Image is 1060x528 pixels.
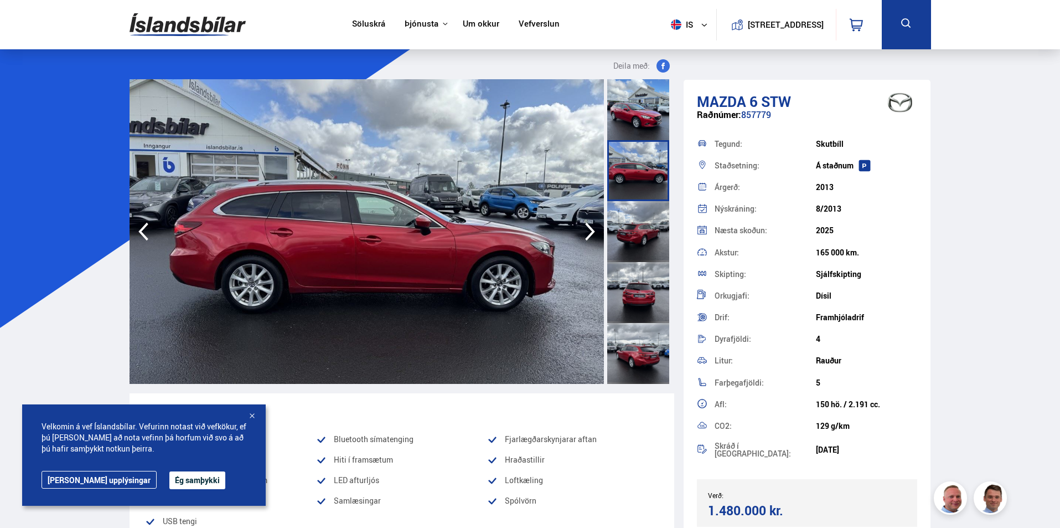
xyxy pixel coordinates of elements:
[715,314,816,321] div: Drif:
[671,19,681,30] img: svg+xml;base64,PHN2ZyB4bWxucz0iaHR0cDovL3d3dy53My5vcmcvMjAwMC9zdmciIHdpZHRoPSI1MTIiIGhlaWdodD0iNT...
[316,453,487,467] li: Hiti í framsætum
[752,20,820,29] button: [STREET_ADDRESS]
[816,422,917,430] div: 129 g/km
[708,503,804,518] div: 1.480.000 kr.
[145,515,316,528] li: USB tengi
[816,378,917,387] div: 5
[816,248,917,257] div: 165 000 km.
[715,205,816,213] div: Nýskráning:
[316,474,487,487] li: LED afturljós
[666,8,716,41] button: is
[816,226,917,235] div: 2025
[708,491,807,499] div: Verð:
[487,453,658,467] li: Hraðastillir
[145,402,659,419] div: Vinsæll búnaður
[42,471,157,489] a: [PERSON_NAME] upplýsingar
[722,9,830,40] a: [STREET_ADDRESS]
[816,335,917,344] div: 4
[316,433,487,446] li: Bluetooth símatenging
[405,19,438,29] button: Þjónusta
[697,109,741,121] span: Raðnúmer:
[609,59,674,73] button: Deila með:
[878,85,922,120] img: brand logo
[715,270,816,278] div: Skipting:
[816,204,917,213] div: 8/2013
[935,483,969,516] img: siFngHWaQ9KaOqBr.png
[352,19,385,30] a: Söluskrá
[816,183,917,192] div: 2013
[715,422,816,430] div: CO2:
[816,356,917,365] div: Rauður
[666,19,694,30] span: is
[463,19,499,30] a: Um okkur
[487,494,658,508] li: Spólvörn
[316,494,487,508] li: Samlæsingar
[816,291,917,300] div: Dísil
[715,183,816,191] div: Árgerð:
[975,483,1009,516] img: FbJEzSuNWCJXmdc-.webp
[816,400,917,409] div: 150 hö. / 2.191 cc.
[487,433,658,446] li: Fjarlægðarskynjarar aftan
[169,471,225,489] button: Ég samþykki
[42,421,246,454] span: Velkomin á vef Íslandsbílar. Vefurinn notast við vefkökur, ef þú [PERSON_NAME] að nota vefinn þá ...
[715,379,816,387] div: Farþegafjöldi:
[9,4,42,38] button: Opna LiveChat spjallviðmót
[749,91,791,111] span: 6 STW
[487,474,658,487] li: Loftkæling
[613,59,650,73] span: Deila með:
[715,292,816,300] div: Orkugjafi:
[130,7,246,43] img: G0Ugv5HjCgRt.svg
[697,91,746,111] span: Mazda
[715,162,816,170] div: Staðsetning:
[816,313,917,322] div: Framhjóladrif
[519,19,560,30] a: Vefverslun
[697,110,918,131] div: 857779
[715,249,816,257] div: Akstur:
[816,445,917,454] div: [DATE]
[715,227,816,234] div: Næsta skoðun:
[816,270,917,279] div: Sjálfskipting
[715,357,816,365] div: Litur:
[816,140,917,148] div: Skutbíll
[130,79,604,384] img: 3369428.jpeg
[715,401,816,408] div: Afl:
[715,442,816,458] div: Skráð í [GEOGRAPHIC_DATA]:
[715,335,816,343] div: Dyrafjöldi:
[715,140,816,148] div: Tegund:
[816,161,917,170] div: Á staðnum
